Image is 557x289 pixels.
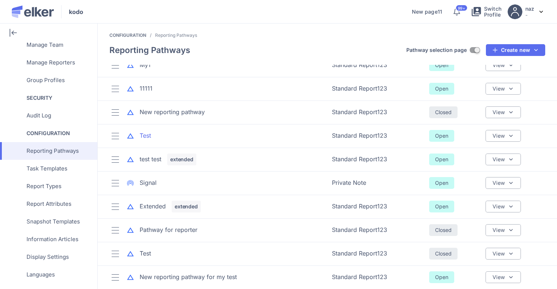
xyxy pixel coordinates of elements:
[69,7,83,16] span: kodo
[332,132,420,139] p: Standard Report123
[140,179,157,187] div: Signal
[140,155,161,163] div: test test
[406,46,467,54] div: Pathway selection page
[435,86,448,91] span: Open
[109,32,146,38] li: Configuration
[332,250,420,257] p: Standard Report123
[140,202,166,211] div: Extended
[140,226,197,234] div: Pathway for reporter
[486,130,521,142] button: View
[486,224,521,236] button: View
[508,227,514,233] img: svg%3e
[508,4,522,19] img: avatar
[332,85,420,92] p: Standard Report123
[332,203,420,210] p: Standard Report123
[27,142,79,160] span: Reporting Pathways
[435,63,448,68] span: Open
[12,6,54,18] img: Elker
[486,59,521,71] button: View
[435,251,452,256] span: Closed
[435,228,452,233] span: Closed
[332,179,420,186] p: Private Note
[127,203,134,210] img: icon
[27,71,65,89] span: Group Profiles
[332,274,420,281] p: Standard Report123
[435,180,448,186] span: Open
[155,32,197,38] li: Reporting Pathways
[27,107,51,124] span: Audit Log
[175,203,198,210] span: extended
[27,177,62,195] span: Report Types
[127,274,134,281] img: icon
[27,195,71,213] span: Report Attributes
[508,109,514,115] img: svg%3e
[412,9,442,15] a: New page11
[127,109,134,116] img: icon
[140,61,151,69] div: My1
[486,83,521,95] button: View
[127,227,134,233] img: icon
[486,201,521,212] button: View
[508,133,514,139] img: svg%3e
[140,273,237,281] div: New reporting pathway for my test
[332,156,420,163] p: Standard Report123
[486,177,521,189] button: View
[508,86,514,92] img: svg%3e
[486,106,521,118] button: View
[127,85,134,92] img: icon
[140,84,153,93] div: 11111
[486,44,545,56] button: Create new
[435,275,448,280] span: Open
[127,156,134,163] img: icon
[27,54,75,71] span: Manage Reporters
[170,156,193,163] span: extended
[486,271,521,283] button: View
[539,11,543,13] img: svg%3e
[435,110,452,115] span: Closed
[484,6,502,18] span: Switch Profile
[332,109,420,116] p: Standard Report123
[492,47,498,53] img: svg%3e
[525,6,534,12] h5: naz
[127,250,134,257] img: icon
[435,204,448,209] span: Open
[140,131,151,140] div: Test
[127,62,134,68] img: icon
[332,226,420,233] p: Standard Report123
[127,180,134,186] img: icon
[27,230,78,248] span: Information Articles
[508,274,514,280] img: svg%3e
[27,266,55,283] span: Languages
[508,180,514,186] img: svg%3e
[332,61,420,68] p: Standard Report123
[533,47,539,53] img: svg%3e
[127,133,134,139] img: icon
[150,32,151,38] li: /
[27,160,67,177] span: Task Templates
[435,157,448,162] span: Open
[27,213,80,230] span: Snapshot Templates
[525,12,534,18] p: -
[508,156,514,162] img: svg%3e
[140,249,151,258] div: Test
[486,154,521,165] button: View
[486,248,521,260] button: View
[508,204,514,209] img: svg%3e
[508,251,514,257] img: svg%3e
[458,6,465,10] span: 99+
[27,248,69,266] span: Display Settings
[508,62,514,68] img: svg%3e
[27,36,63,54] span: Manage Team
[140,108,205,116] div: New reporting pathway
